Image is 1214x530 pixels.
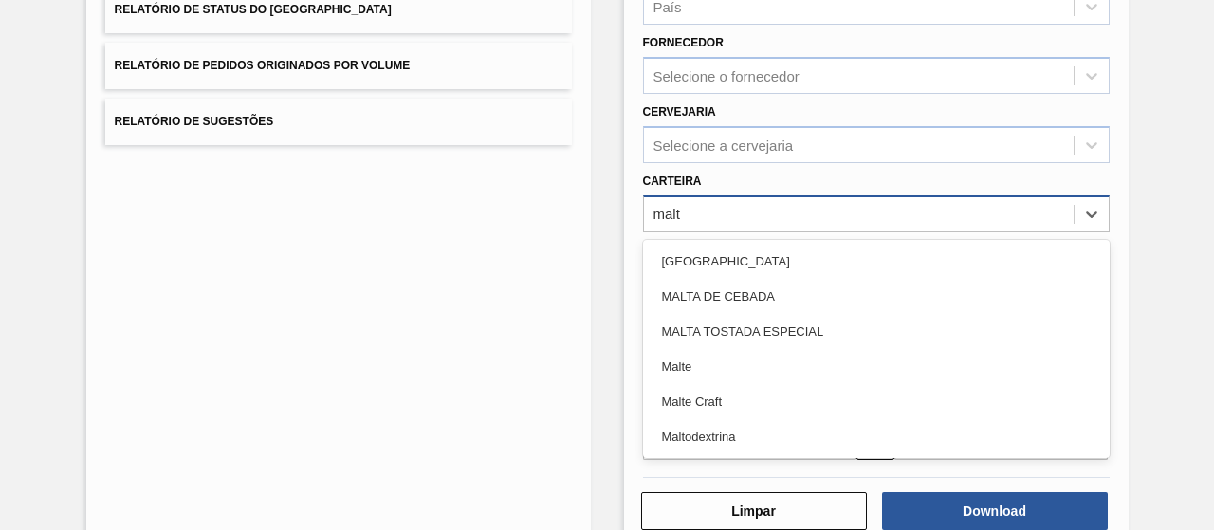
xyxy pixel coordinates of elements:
[643,36,724,49] label: Fornecedor
[643,174,702,188] label: Carteira
[643,314,1110,349] div: MALTA TOSTADA ESPECIAL
[653,68,800,84] div: Selecione o fornecedor
[643,105,716,119] label: Cervejaria
[643,384,1110,419] div: Malte Craft
[643,419,1110,454] div: Maltodextrina
[105,99,572,145] button: Relatório de Sugestões
[643,349,1110,384] div: Malte
[641,492,867,530] button: Limpar
[115,115,274,128] span: Relatório de Sugestões
[105,43,572,89] button: Relatório de Pedidos Originados por Volume
[115,59,411,72] span: Relatório de Pedidos Originados por Volume
[653,137,794,153] div: Selecione a cervejaria
[643,279,1110,314] div: MALTA DE CEBADA
[882,492,1108,530] button: Download
[643,244,1110,279] div: [GEOGRAPHIC_DATA]
[115,3,392,16] span: Relatório de Status do [GEOGRAPHIC_DATA]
